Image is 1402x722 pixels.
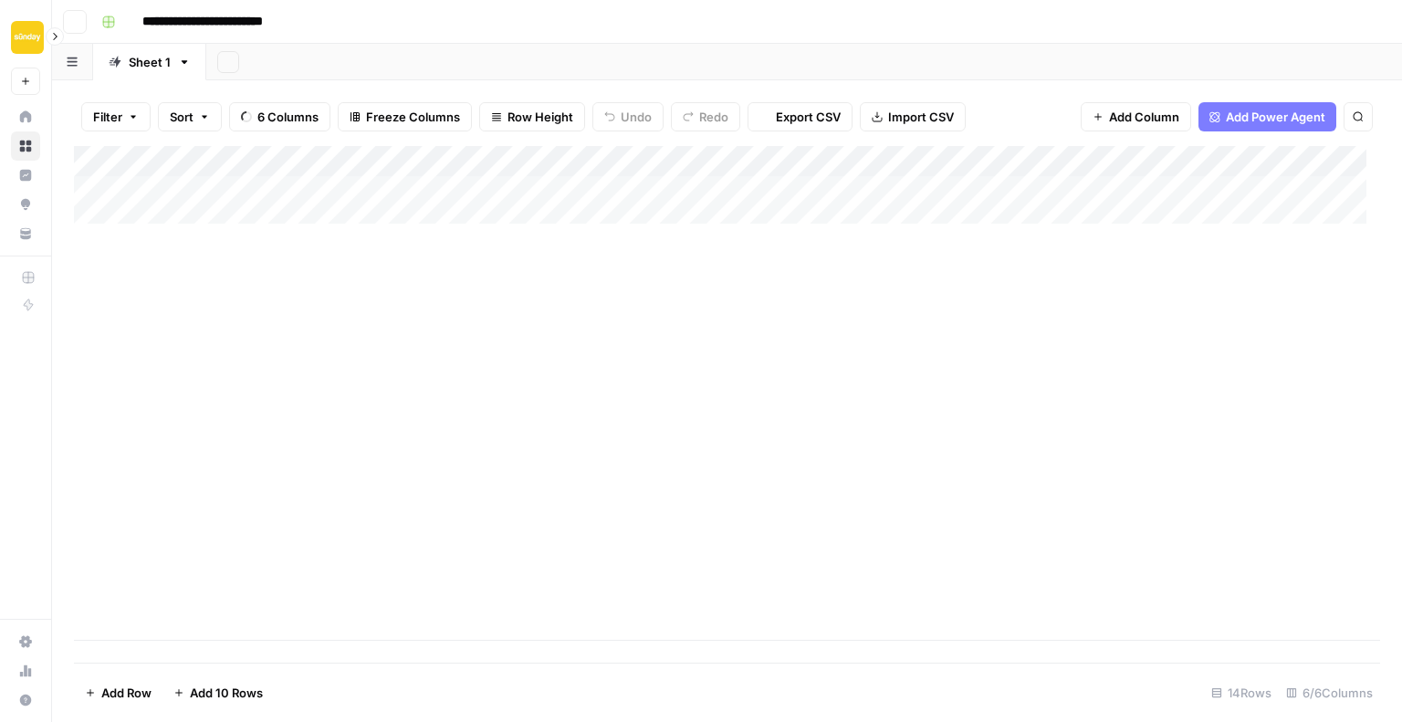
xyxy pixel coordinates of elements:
div: 14 Rows [1204,678,1279,707]
div: 6/6 Columns [1279,678,1380,707]
button: Help + Support [11,685,40,715]
button: Filter [81,102,151,131]
a: Home [11,102,40,131]
span: 6 Columns [257,108,319,126]
div: Sheet 1 [129,53,171,71]
a: Settings [11,627,40,656]
span: Sort [170,108,194,126]
span: Redo [699,108,728,126]
button: Undo [592,102,664,131]
a: Usage [11,656,40,685]
button: Import CSV [860,102,966,131]
span: Export CSV [776,108,841,126]
span: Add Row [101,684,152,702]
span: Import CSV [888,108,954,126]
button: Add Row [74,678,162,707]
span: Undo [621,108,652,126]
span: Row Height [507,108,573,126]
button: Add Column [1081,102,1191,131]
a: Sheet 1 [93,44,206,80]
button: Redo [671,102,740,131]
button: Workspace: Sunday Lawn Care [11,15,40,60]
span: Freeze Columns [366,108,460,126]
a: Browse [11,131,40,161]
span: Filter [93,108,122,126]
button: Row Height [479,102,585,131]
span: Add 10 Rows [190,684,263,702]
span: Add Power Agent [1226,108,1325,126]
a: Opportunities [11,190,40,219]
button: Add 10 Rows [162,678,274,707]
span: Add Column [1109,108,1179,126]
button: Freeze Columns [338,102,472,131]
a: Insights [11,161,40,190]
button: 6 Columns [229,102,330,131]
a: Your Data [11,219,40,248]
button: Export CSV [748,102,853,131]
button: Sort [158,102,222,131]
button: Add Power Agent [1198,102,1336,131]
img: Sunday Lawn Care Logo [11,21,44,54]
